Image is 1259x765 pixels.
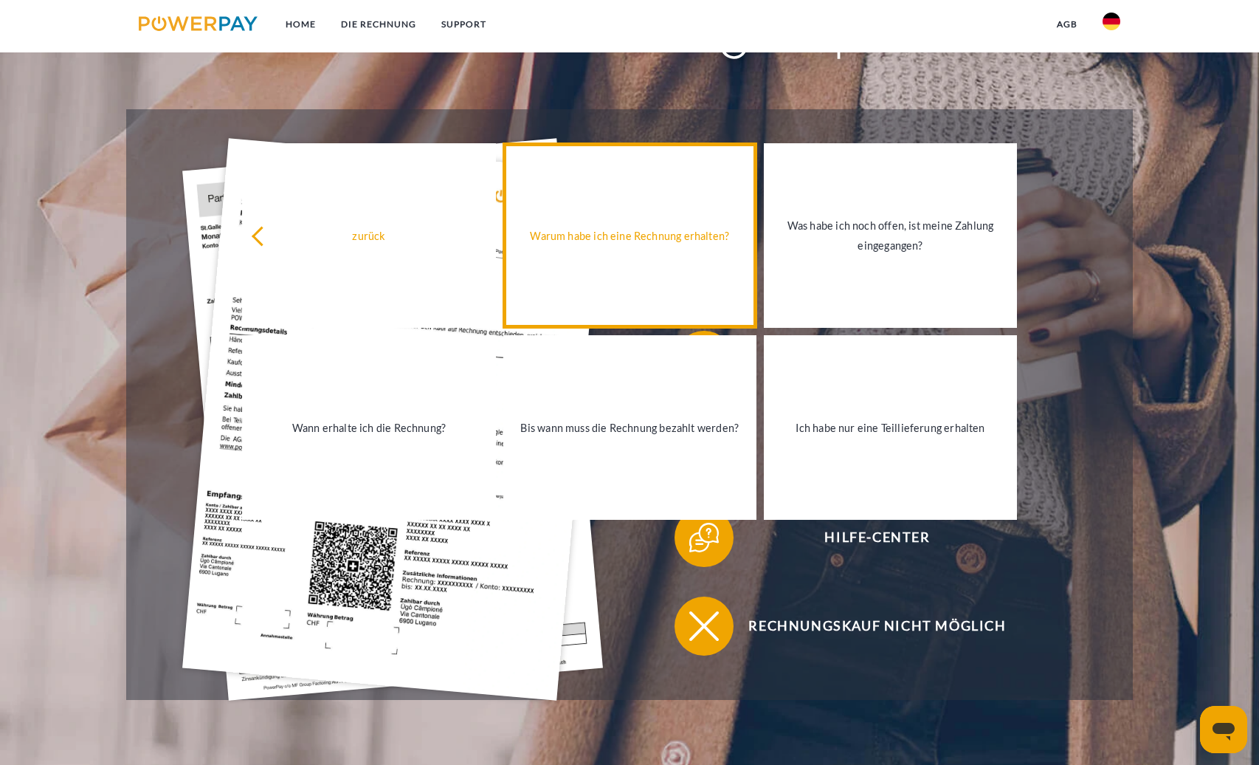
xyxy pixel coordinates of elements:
div: Bis wann muss die Rechnung bezahlt werden? [512,418,748,438]
div: Warum habe ich eine Rechnung erhalten? [512,225,748,245]
div: zurück [251,225,486,245]
div: Ich habe nur eine Teillieferung erhalten [773,418,1008,438]
img: qb_help.svg [686,519,722,556]
img: qb_close.svg [686,608,722,645]
span: Rechnungskauf nicht möglich [697,597,1058,656]
img: de [1103,13,1120,30]
button: Hilfe-Center [675,508,1058,567]
div: Was habe ich noch offen, ist meine Zahlung eingegangen? [773,216,1008,255]
iframe: Schaltfläche zum Öffnen des Messaging-Fensters [1200,706,1247,753]
button: Rechnungskauf nicht möglich [675,597,1058,656]
a: Home [273,11,328,38]
img: logo-powerpay.svg [139,16,258,31]
div: Wann erhalte ich die Rechnung? [251,418,486,438]
a: Was habe ich noch offen, ist meine Zahlung eingegangen? [764,143,1017,328]
span: Hilfe-Center [697,508,1058,567]
a: agb [1044,11,1090,38]
a: DIE RECHNUNG [328,11,429,38]
a: SUPPORT [429,11,499,38]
